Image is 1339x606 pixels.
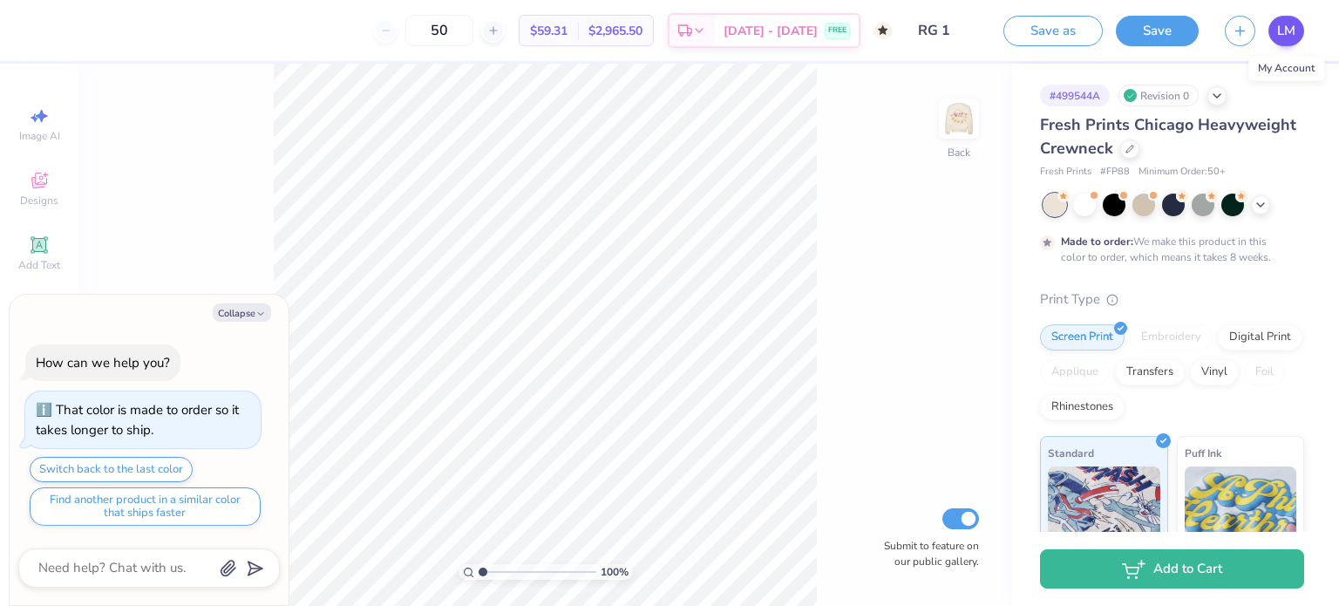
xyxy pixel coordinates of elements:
button: Switch back to the last color [30,457,193,482]
input: Untitled Design [905,13,990,48]
span: Minimum Order: 50 + [1138,165,1226,180]
div: My Account [1248,56,1324,80]
span: Standard [1048,444,1094,462]
span: # FP88 [1100,165,1130,180]
div: Applique [1040,359,1110,385]
div: Vinyl [1190,359,1239,385]
div: We make this product in this color to order, which means it takes 8 weeks. [1061,234,1275,265]
span: FREE [828,24,846,37]
span: Designs [20,194,58,208]
div: Foil [1244,359,1285,385]
div: Back [948,145,970,160]
span: [DATE] - [DATE] [724,22,818,40]
div: # 499544A [1040,85,1110,106]
button: Save [1116,16,1199,46]
div: Revision 0 [1118,85,1199,106]
button: Find another product in a similar color that ships faster [30,487,261,526]
div: Transfers [1115,359,1185,385]
span: Add Text [18,258,60,272]
span: 100 % [601,564,629,580]
span: LM [1277,21,1295,41]
img: Puff Ink [1185,466,1297,554]
div: That color is made to order so it takes longer to ship. [36,401,239,439]
div: Rhinestones [1040,394,1125,420]
a: LM [1268,16,1304,46]
img: Back [941,101,976,136]
button: Save as [1003,16,1103,46]
span: Fresh Prints Chicago Heavyweight Crewneck [1040,114,1296,159]
div: Print Type [1040,289,1304,310]
input: – – [405,15,473,46]
span: $59.31 [530,22,568,40]
button: Collapse [213,303,271,322]
button: Add to Cart [1040,549,1304,589]
label: Submit to feature on our public gallery. [874,538,979,569]
span: $2,965.50 [588,22,642,40]
span: Fresh Prints [1040,165,1091,180]
div: How can we help you? [36,354,170,371]
img: Standard [1048,466,1160,554]
div: Digital Print [1218,324,1302,351]
span: Image AI [19,129,60,143]
span: Puff Ink [1185,444,1221,462]
div: Screen Print [1040,324,1125,351]
div: Embroidery [1130,324,1213,351]
strong: Made to order: [1061,235,1133,249]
